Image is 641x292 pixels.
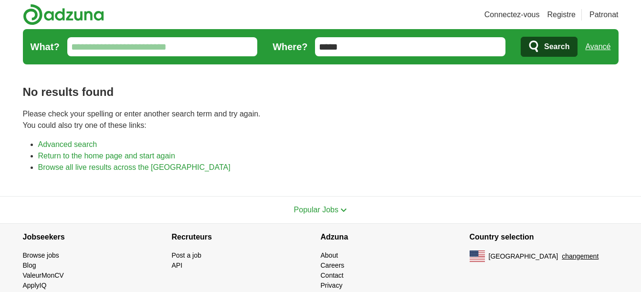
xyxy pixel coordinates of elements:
a: Return to the home page and start again [38,152,175,160]
a: Avancé [585,37,610,56]
a: Contact [321,271,344,279]
button: changement [562,251,599,261]
a: Patronat [589,9,618,21]
label: Where? [273,40,307,54]
a: About [321,251,338,259]
a: API [172,261,183,269]
a: Browse jobs [23,251,59,259]
span: [GEOGRAPHIC_DATA] [489,251,558,261]
a: Careers [321,261,345,269]
a: Blog [23,261,36,269]
a: Privacy [321,282,343,289]
img: Logo d’Adzuna [23,4,104,25]
a: ApplyIQ [23,282,47,289]
img: Icône de bascule [340,208,347,212]
span: Search [544,37,569,56]
a: Advanced search [38,140,97,148]
p: Please check your spelling or enter another search term and try again. You could also try one of ... [23,108,619,131]
a: Browse all live results across the [GEOGRAPHIC_DATA] [38,163,231,171]
span: Popular Jobs [294,206,338,214]
a: Registre [547,9,576,21]
a: Post a job [172,251,201,259]
a: Connectez-vous [484,9,540,21]
h4: Country selection [470,224,619,250]
label: What? [31,40,60,54]
button: Search [521,37,578,57]
a: ValeurMonCV [23,271,64,279]
img: Drapeau américain [470,250,485,262]
h1: No results found [23,83,619,101]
